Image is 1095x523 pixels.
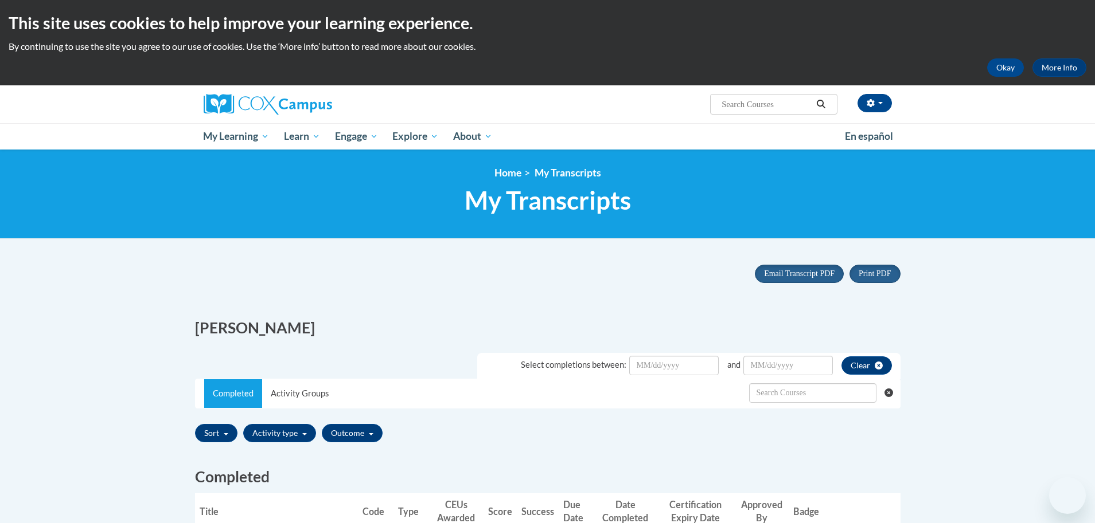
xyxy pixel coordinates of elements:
[629,356,719,375] input: Date Input
[859,269,891,278] span: Print PDF
[987,58,1024,77] button: Okay
[9,11,1086,34] h2: This site uses cookies to help improve your learning experience.
[720,97,812,111] input: Search Courses
[1049,477,1086,514] iframe: Button to launch messaging window
[841,356,892,375] button: clear
[195,466,901,487] h2: Completed
[1032,58,1086,77] a: More Info
[392,129,438,143] span: Explore
[535,167,601,179] span: My Transcripts
[858,94,892,112] button: Account Settings
[195,317,539,339] h2: [PERSON_NAME]
[9,40,1086,53] p: By continuing to use the site you agree to our use of cookies. Use the ‘More info’ button to read...
[845,130,893,142] span: En español
[322,424,383,442] button: Outcome
[494,167,521,179] a: Home
[749,383,876,403] input: Search Withdrawn Transcripts
[196,123,277,150] a: My Learning
[186,123,909,150] div: Main menu
[204,94,332,115] img: Cox Campus
[849,265,900,283] button: Print PDF
[204,94,422,115] a: Cox Campus
[385,123,446,150] a: Explore
[204,379,262,408] a: Completed
[743,356,833,375] input: Date Input
[453,129,492,143] span: About
[465,185,631,215] span: My Transcripts
[328,123,385,150] a: Engage
[203,129,269,143] span: My Learning
[755,265,844,283] button: Email Transcript PDF
[335,129,378,143] span: Engage
[243,424,316,442] button: Activity type
[812,97,829,111] button: Search
[727,360,741,369] span: and
[764,269,835,278] span: Email Transcript PDF
[276,123,328,150] a: Learn
[446,123,500,150] a: About
[262,379,337,408] a: Activity Groups
[284,129,320,143] span: Learn
[884,379,900,407] button: Clear searching
[521,360,626,369] span: Select completions between:
[195,424,237,442] button: Sort
[837,124,901,148] a: En español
